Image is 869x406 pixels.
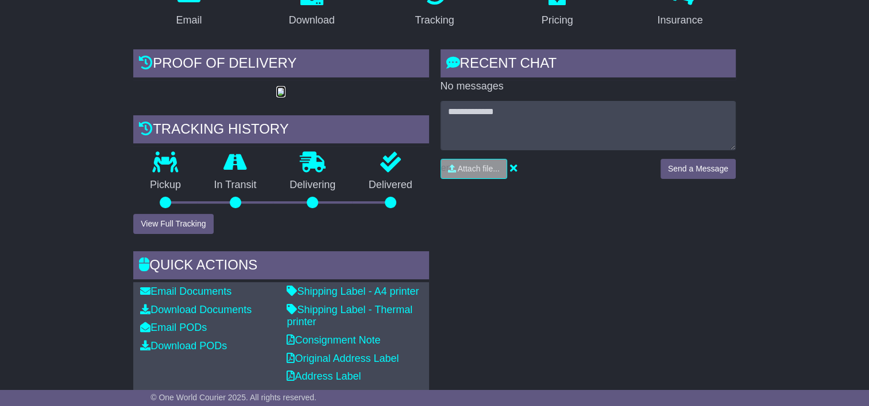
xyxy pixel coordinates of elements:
div: Tracking history [133,115,428,146]
a: Shipping Label - A4 printer [287,286,419,297]
a: Email PODs [140,322,207,333]
a: Original Address Label [287,353,399,364]
div: Email [176,13,202,28]
a: Email Documents [140,286,231,297]
div: RECENT CHAT [441,49,736,80]
div: Insurance [657,13,702,28]
a: Address Label [287,370,361,382]
div: Tracking [415,13,454,28]
p: Pickup [133,179,198,192]
p: Delivering [273,179,352,192]
button: Send a Message [661,159,736,179]
span: © One World Courier 2025. All rights reserved. [150,393,316,402]
img: GetPodImage [276,88,285,97]
div: Download [289,13,335,28]
div: Quick Actions [133,251,428,282]
p: No messages [441,80,736,93]
div: Pricing [542,13,573,28]
a: Download PODs [140,340,227,352]
a: Download Documents [140,304,252,315]
button: View Full Tracking [133,214,213,234]
a: Shipping Label - Thermal printer [287,304,412,328]
p: Delivered [352,179,429,192]
a: Consignment Note [287,334,380,346]
p: In Transit [198,179,273,192]
div: Proof of Delivery [133,49,428,80]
